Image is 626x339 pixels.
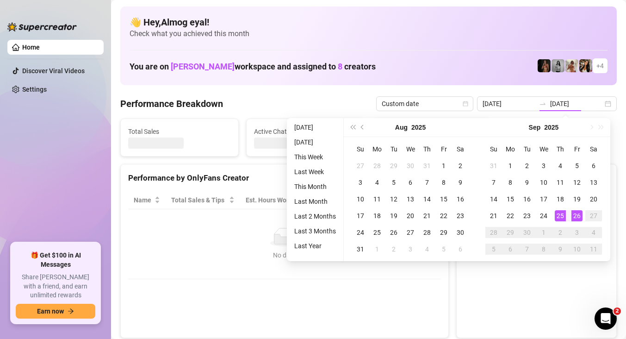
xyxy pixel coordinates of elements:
[22,67,85,75] a: Discover Viral Videos
[16,273,95,300] span: Share [PERSON_NAME] with a friend, and earn unlimited rewards
[246,195,302,205] div: Est. Hours Worked
[171,62,235,71] span: [PERSON_NAME]
[552,59,564,72] img: A
[16,304,95,319] button: Earn nowarrow-right
[596,61,604,71] span: + 4
[595,308,617,330] iframe: Intercom live chat
[68,308,74,314] span: arrow-right
[315,191,371,209] th: Sales / Hour
[120,97,223,110] h4: Performance Breakdown
[372,191,441,209] th: Chat Conversion
[171,195,227,205] span: Total Sales & Tips
[377,195,428,205] span: Chat Conversion
[166,191,240,209] th: Total Sales & Tips
[22,44,40,51] a: Home
[22,86,47,93] a: Settings
[338,62,342,71] span: 8
[130,29,607,39] span: Check what you achieved this month
[565,59,578,72] img: Green
[254,126,357,137] span: Active Chats
[463,101,468,107] span: calendar
[382,97,468,111] span: Custom date
[380,126,483,137] span: Messages Sent
[130,16,607,29] h4: 👋 Hey, Almog eyal !
[464,172,609,184] div: Sales by OnlyFans Creator
[7,22,77,31] img: logo-BBDzfeDw.svg
[37,308,64,315] span: Earn now
[614,308,621,315] span: 2
[539,100,546,107] span: swap-right
[16,251,95,269] span: 🎁 Get $100 in AI Messages
[539,100,546,107] span: to
[137,250,432,260] div: No data
[128,191,166,209] th: Name
[579,59,592,72] img: AD
[483,99,535,109] input: Start date
[128,126,231,137] span: Total Sales
[550,99,603,109] input: End date
[320,195,358,205] span: Sales / Hour
[538,59,551,72] img: D
[130,62,376,72] h1: You are on workspace and assigned to creators
[134,195,153,205] span: Name
[128,172,441,184] div: Performance by OnlyFans Creator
